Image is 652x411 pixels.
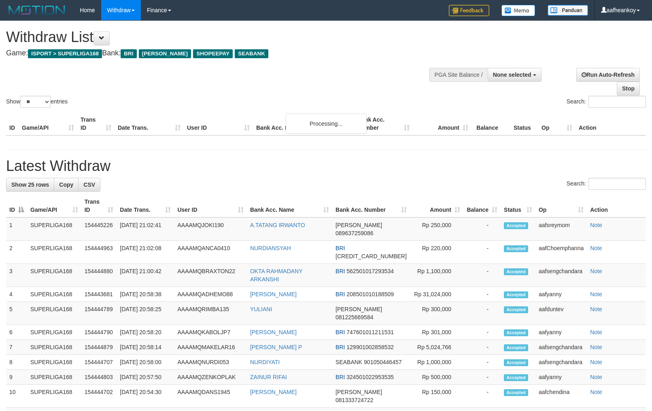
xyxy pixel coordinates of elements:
[27,370,81,385] td: SUPERLIGA168
[488,68,542,82] button: None selected
[410,385,463,408] td: Rp 150,000
[535,287,587,302] td: aafyanny
[81,385,117,408] td: 154444702
[250,268,302,282] a: OKTA RAHMADANY ARKANSHI
[27,194,81,217] th: Game/API: activate to sort column ascending
[6,178,54,192] a: Show 25 rows
[588,178,646,190] input: Search:
[346,268,394,274] span: Copy 562501017293534 to clipboard
[174,217,246,241] td: AAAAMQJOKI190
[346,374,394,380] span: Copy 324501022953535 to clipboard
[590,222,602,228] a: Note
[27,264,81,287] td: SUPERLIGA168
[336,359,362,365] span: SEABANK
[6,241,27,264] td: 2
[590,329,602,335] a: Note
[410,340,463,355] td: Rp 5,024,766
[59,181,73,188] span: Copy
[336,268,345,274] span: BRI
[250,329,297,335] a: [PERSON_NAME]
[117,241,174,264] td: [DATE] 21:02:08
[6,49,427,57] h4: Game: Bank:
[471,112,510,135] th: Balance
[463,325,501,340] td: -
[6,217,27,241] td: 1
[81,355,117,370] td: 154444707
[117,370,174,385] td: [DATE] 20:57:50
[6,355,27,370] td: 8
[463,287,501,302] td: -
[27,241,81,264] td: SUPERLIGA168
[81,370,117,385] td: 154444803
[413,112,471,135] th: Amount
[336,253,407,259] span: Copy 126601004049502 to clipboard
[364,359,401,365] span: Copy 901050446457 to clipboard
[588,96,646,108] input: Search:
[250,291,297,297] a: [PERSON_NAME]
[117,194,174,217] th: Date Trans.: activate to sort column ascending
[81,217,117,241] td: 154445226
[27,325,81,340] td: SUPERLIGA168
[83,181,95,188] span: CSV
[463,355,501,370] td: -
[410,217,463,241] td: Rp 250,000
[410,302,463,325] td: Rp 300,000
[463,340,501,355] td: -
[81,241,117,264] td: 154444963
[6,112,19,135] th: ID
[336,374,345,380] span: BRI
[590,291,602,297] a: Note
[576,112,646,135] th: Action
[576,68,640,82] a: Run Auto-Refresh
[81,194,117,217] th: Trans ID: activate to sort column ascending
[463,194,501,217] th: Balance: activate to sort column ascending
[590,268,602,274] a: Note
[429,68,488,82] div: PGA Site Balance /
[336,389,382,395] span: [PERSON_NAME]
[410,287,463,302] td: Rp 31,024,000
[501,194,535,217] th: Status: activate to sort column ascending
[6,4,68,16] img: MOTION_logo.png
[250,374,287,380] a: ZAINUR RIFAI
[81,264,117,287] td: 154444880
[11,181,49,188] span: Show 25 rows
[174,385,246,408] td: AAAAMQDANS1945
[336,306,382,312] span: [PERSON_NAME]
[250,245,291,251] a: NURDIANSYAH
[336,222,382,228] span: [PERSON_NAME]
[193,49,233,58] span: SHOPEEPAY
[410,194,463,217] th: Amount: activate to sort column ascending
[463,241,501,264] td: -
[336,344,345,350] span: BRI
[77,112,115,135] th: Trans ID
[253,112,354,135] th: Bank Acc. Name
[6,302,27,325] td: 5
[6,385,27,408] td: 10
[20,96,51,108] select: Showentries
[28,49,102,58] span: ISPORT > SUPERLIGA168
[6,96,68,108] label: Show entries
[6,29,427,45] h1: Withdraw List
[346,329,394,335] span: Copy 747601011211531 to clipboard
[504,245,528,252] span: Accepted
[121,49,136,58] span: BRI
[27,302,81,325] td: SUPERLIGA168
[184,112,253,135] th: User ID
[81,325,117,340] td: 154444790
[6,370,27,385] td: 9
[336,329,345,335] span: BRI
[410,325,463,340] td: Rp 301,000
[174,287,246,302] td: AAAAMQADHEMO88
[336,291,345,297] span: BRI
[410,241,463,264] td: Rp 220,000
[590,374,602,380] a: Note
[6,340,27,355] td: 7
[27,340,81,355] td: SUPERLIGA168
[504,222,528,229] span: Accepted
[410,355,463,370] td: Rp 1,000,000
[504,291,528,298] span: Accepted
[247,194,332,217] th: Bank Acc. Name: activate to sort column ascending
[332,194,410,217] th: Bank Acc. Number: activate to sort column ascending
[174,370,246,385] td: AAAAMQZENKOPLAK
[336,397,373,403] span: Copy 081333724722 to clipboard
